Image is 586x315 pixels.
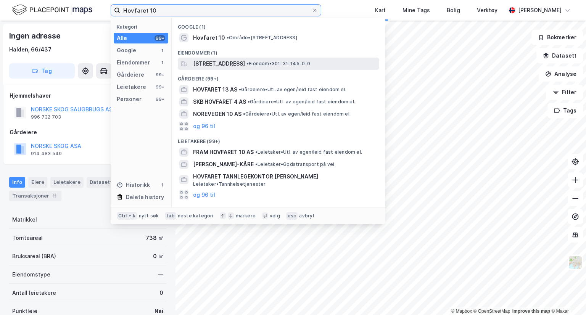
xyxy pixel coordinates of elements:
div: Datasett [87,177,115,188]
div: 0 ㎡ [153,252,163,261]
span: SKB HOVFARET 4 AS [193,97,246,106]
span: • [255,149,258,155]
div: Ctrl + k [117,212,137,220]
div: Alle [117,34,127,43]
div: esc [286,212,298,220]
div: 1 [159,182,165,188]
div: 996 732 703 [31,114,61,120]
span: • [239,87,241,92]
div: markere [236,213,256,219]
span: HOVFARET TANNLEGEKONTOR [PERSON_NAME] [193,172,376,181]
div: Leietakere (99+) [172,132,385,146]
div: avbryt [299,213,315,219]
div: 1 [159,59,165,66]
div: tab [165,212,176,220]
a: Mapbox [451,309,472,314]
div: 99+ [155,96,165,102]
div: 99+ [155,35,165,41]
div: Kontrollprogram for chat [548,278,586,315]
span: [PERSON_NAME]-KÅRE [193,160,254,169]
div: Verktøy [477,6,497,15]
a: OpenStreetMap [473,309,510,314]
div: Leietakere [117,82,146,92]
div: Gårdeiere (99+) [172,70,385,84]
a: Improve this map [512,309,550,314]
span: Leietaker • Utl. av egen/leid fast eiendom el. [255,149,362,155]
div: Kategori [117,24,168,30]
div: — [158,270,163,279]
span: FRAM HOVFARET 10 AS [193,148,254,157]
div: Eiendommer [117,58,150,67]
div: Antall leietakere [12,288,56,297]
div: Delete history [126,193,164,202]
div: Google [117,46,136,55]
button: Tag [9,63,75,79]
span: Leietaker • Tannhelsetjenester [193,181,266,187]
div: Google (1) [172,18,385,32]
span: Gårdeiere • Utl. av egen/leid fast eiendom el. [239,87,346,93]
span: Område • [STREET_ADDRESS] [227,35,297,41]
div: 99+ [155,84,165,90]
div: Gårdeiere [117,70,144,79]
span: • [255,161,258,167]
span: Eiendom • 301-31-145-0-0 [246,61,311,67]
span: [STREET_ADDRESS] [193,59,245,68]
div: Hjemmelshaver [10,91,166,100]
div: 0 [159,288,163,297]
div: velg [270,213,280,219]
iframe: Chat Widget [548,278,586,315]
input: Søk på adresse, matrikkel, gårdeiere, leietakere eller personer [120,5,312,16]
div: Ingen adresse [9,30,62,42]
div: Leietakere [50,177,84,188]
div: Gårdeiere [10,128,166,137]
div: Eiendommer (1) [172,44,385,58]
div: Eiere [28,177,47,188]
img: Z [568,255,583,270]
div: Personer (99+) [172,201,385,215]
button: Analyse [539,66,583,82]
button: og 96 til [193,190,215,199]
span: • [227,35,229,40]
div: 914 483 549 [31,151,62,157]
span: Gårdeiere • Utl. av egen/leid fast eiendom el. [248,99,355,105]
button: og 96 til [193,122,215,131]
div: Info [9,177,25,188]
div: Bolig [447,6,460,15]
div: Historikk [117,180,150,190]
div: [PERSON_NAME] [518,6,562,15]
div: Personer [117,95,142,104]
div: Tomteareal [12,233,43,243]
div: nytt søk [139,213,159,219]
div: Bruksareal (BRA) [12,252,56,261]
div: Kart [375,6,386,15]
div: Eiendomstype [12,270,50,279]
button: Datasett [536,48,583,63]
span: Leietaker • Godstransport på vei [255,161,334,167]
span: Hovfaret 10 [193,33,225,42]
div: Mine Tags [402,6,430,15]
div: 1 [159,47,165,53]
button: Bokmerker [531,30,583,45]
div: 11 [51,192,58,200]
div: Transaksjoner [9,191,61,201]
div: 738 ㎡ [146,233,163,243]
span: • [246,61,249,66]
span: HOVFARET 13 AS [193,85,237,94]
div: Halden, 66/437 [9,45,52,54]
div: Matrikkel [12,215,37,224]
div: neste kategori [178,213,214,219]
span: • [243,111,245,117]
button: Filter [546,85,583,100]
span: • [248,99,250,104]
button: Tags [547,103,583,118]
span: NOREVEGEN 10 AS [193,109,241,119]
span: Gårdeiere • Utl. av egen/leid fast eiendom el. [243,111,351,117]
img: logo.f888ab2527a4732fd821a326f86c7f29.svg [12,3,92,17]
div: 99+ [155,72,165,78]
